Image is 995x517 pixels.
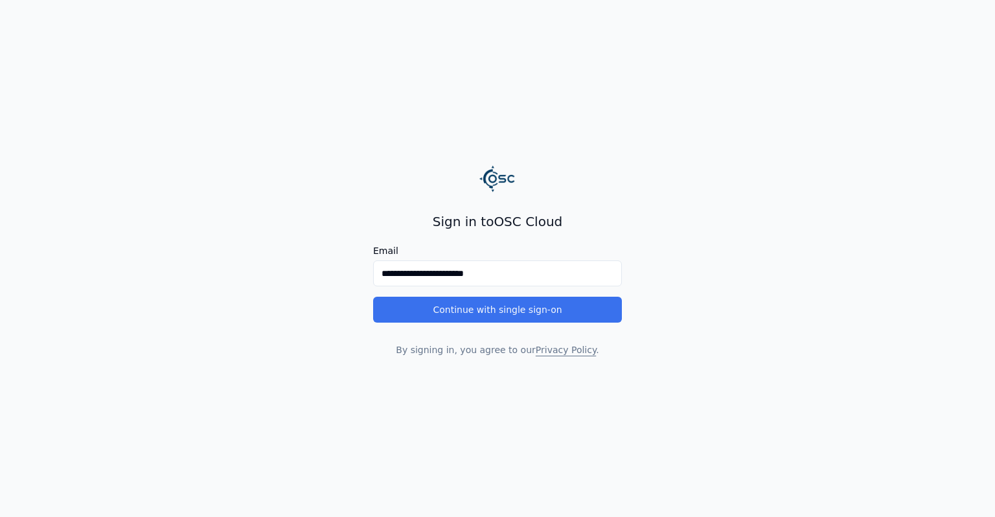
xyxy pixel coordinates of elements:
[479,161,516,197] img: Logo
[373,343,622,356] p: By signing in, you agree to our .
[373,246,622,255] label: Email
[373,297,622,323] button: Continue with single sign-on
[536,345,596,355] a: Privacy Policy
[373,213,622,231] h2: Sign in to OSC Cloud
